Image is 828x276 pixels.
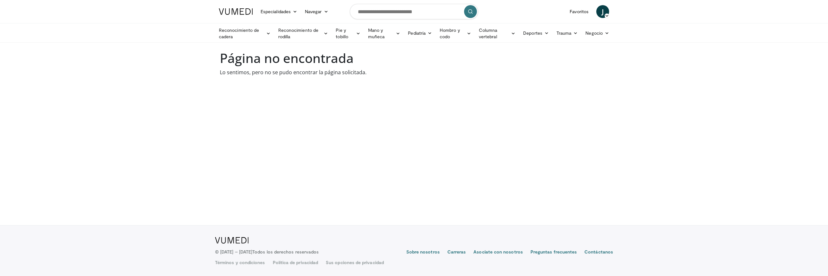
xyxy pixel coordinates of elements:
font: Página no encontrada [220,49,354,67]
a: Sobre nosotros [406,249,440,256]
a: Hombro y codo [436,27,475,40]
a: Reconocimiento de rodilla [274,27,332,40]
font: Navegar [305,9,322,14]
font: Pediatría [408,30,426,36]
a: Política de privacidad [273,259,318,266]
a: Sus opciones de privacidad [326,259,384,266]
input: Buscar temas, intervenciones [350,4,478,19]
a: Carreras [447,249,466,256]
a: Términos y condiciones [215,259,265,266]
font: J [602,7,604,16]
a: Pie y tobillo [332,27,364,40]
a: Asociate con nosotros [473,249,522,256]
a: Trauma [553,27,582,40]
a: Contáctanos [584,249,613,256]
font: Términos y condiciones [215,260,265,265]
a: Preguntas frecuentes [530,249,577,256]
a: Deportes [519,27,553,40]
font: Contáctanos [584,249,613,254]
a: Negocio [582,27,613,40]
img: Logotipo de VuMedi [215,237,249,244]
font: Política de privacidad [273,260,318,265]
font: Lo sentimos, pero no se pudo encontrar la página solicitada. [220,69,367,76]
a: Columna vertebral [475,27,519,40]
a: Reconocimiento de cadera [215,27,274,40]
font: Pie y tobillo [336,27,348,39]
font: © [DATE] – [DATE] [215,249,252,254]
font: Trauma [556,30,571,36]
a: Navegar [301,5,332,18]
font: Sus opciones de privacidad [326,260,384,265]
a: Favoritos [566,5,592,18]
font: Especialidades [261,9,291,14]
font: Mano y muñeca [368,27,384,39]
font: Reconocimiento de cadera [219,27,259,39]
font: Carreras [447,249,466,254]
font: Negocio [585,30,603,36]
font: Reconocimiento de rodilla [278,27,318,39]
img: Logotipo de VuMedi [219,8,253,15]
font: Favoritos [570,9,589,14]
a: Pediatría [404,27,436,40]
font: Preguntas frecuentes [530,249,577,254]
font: Sobre nosotros [406,249,440,254]
font: Hombro y codo [440,27,460,39]
font: Asociate con nosotros [473,249,522,254]
a: J [596,5,609,18]
font: Columna vertebral [479,27,497,39]
a: Mano y muñeca [364,27,404,40]
font: Deportes [523,30,542,36]
font: Todos los derechos reservados [252,249,319,254]
a: Especialidades [257,5,301,18]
